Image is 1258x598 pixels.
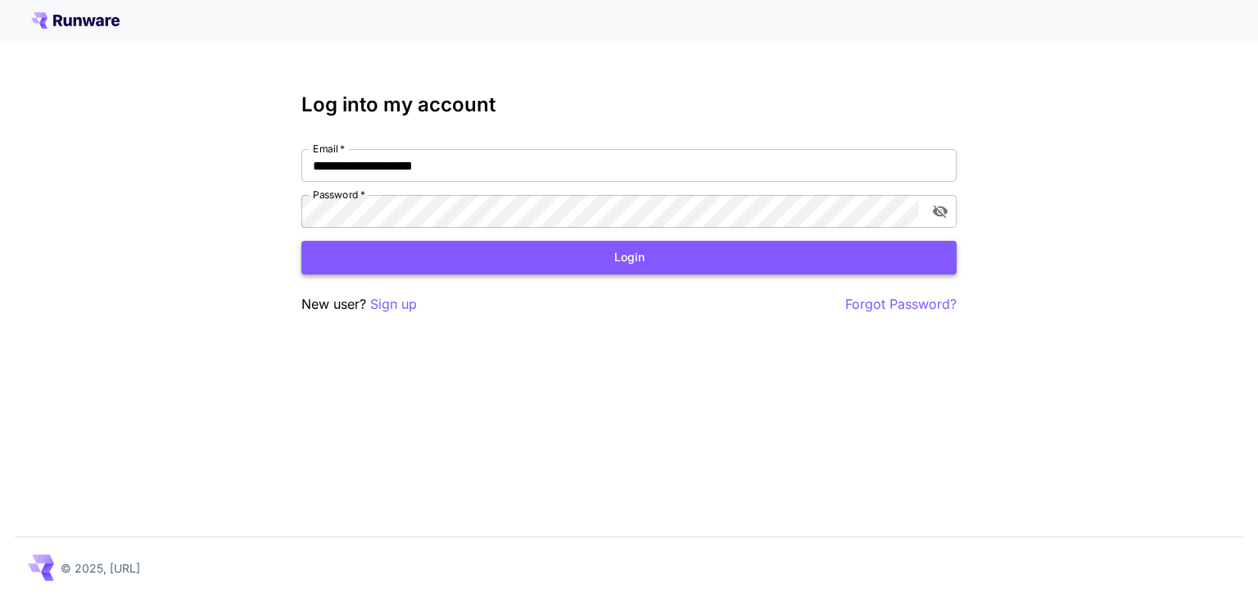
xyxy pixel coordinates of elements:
[61,559,140,577] p: © 2025, [URL]
[845,294,957,315] button: Forgot Password?
[301,241,957,274] button: Login
[313,188,365,202] label: Password
[301,93,957,116] h3: Log into my account
[370,294,417,315] button: Sign up
[925,197,955,226] button: toggle password visibility
[313,142,345,156] label: Email
[301,294,417,315] p: New user?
